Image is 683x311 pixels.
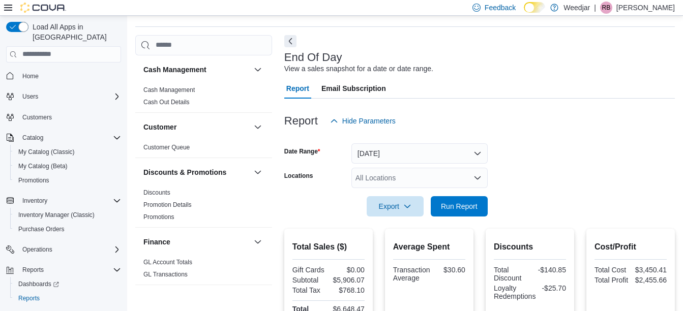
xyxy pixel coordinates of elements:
[540,284,566,292] div: -$25.70
[14,146,79,158] a: My Catalog (Classic)
[18,195,121,207] span: Inventory
[18,195,51,207] button: Inventory
[393,266,430,282] div: Transaction Average
[331,276,365,284] div: $5,906.07
[292,286,326,294] div: Total Tax
[326,111,400,131] button: Hide Parameters
[2,194,125,208] button: Inventory
[441,201,478,211] span: Run Report
[14,292,121,304] span: Reports
[331,266,365,274] div: $0.00
[143,167,250,177] button: Discounts & Promotions
[10,173,125,188] button: Promotions
[143,270,188,278] span: GL Transactions
[393,241,465,253] h2: Average Spent
[602,2,611,14] span: RB
[616,2,675,14] p: [PERSON_NAME]
[143,189,170,197] span: Discounts
[14,146,121,158] span: My Catalog (Classic)
[22,72,39,80] span: Home
[14,278,63,290] a: Dashboards
[18,111,56,123] a: Customers
[18,111,121,123] span: Customers
[135,141,272,158] div: Customer
[18,132,121,144] span: Catalog
[2,69,125,83] button: Home
[594,2,596,14] p: |
[143,167,226,177] h3: Discounts & Promotions
[143,122,176,132] h3: Customer
[18,90,121,103] span: Users
[485,3,516,13] span: Feedback
[143,237,250,247] button: Finance
[633,276,667,284] div: $2,455.66
[252,166,264,178] button: Discounts & Promotions
[367,196,424,216] button: Export
[10,159,125,173] button: My Catalog (Beta)
[14,174,121,186] span: Promotions
[373,196,418,216] span: Export
[494,266,528,282] div: Total Discount
[252,64,264,76] button: Cash Management
[595,241,667,253] h2: Cost/Profit
[284,115,318,127] h3: Report
[135,84,272,112] div: Cash Management
[143,201,192,208] a: Promotion Details
[18,132,47,144] button: Catalog
[18,148,75,156] span: My Catalog (Classic)
[595,276,629,284] div: Total Profit
[14,160,72,172] a: My Catalog (Beta)
[434,266,465,274] div: $30.60
[286,78,309,99] span: Report
[321,78,386,99] span: Email Subscription
[600,2,612,14] div: Rose Bourgault
[14,278,121,290] span: Dashboards
[143,86,195,94] span: Cash Management
[18,294,40,302] span: Reports
[10,222,125,236] button: Purchase Orders
[2,131,125,145] button: Catalog
[431,196,488,216] button: Run Report
[28,22,121,42] span: Load All Apps in [GEOGRAPHIC_DATA]
[143,271,188,278] a: GL Transactions
[284,147,320,155] label: Date Range
[10,208,125,222] button: Inventory Manager (Classic)
[10,145,125,159] button: My Catalog (Classic)
[2,89,125,104] button: Users
[143,201,192,209] span: Promotion Details
[22,266,44,274] span: Reports
[143,144,190,151] a: Customer Queue
[14,160,121,172] span: My Catalog (Beta)
[22,113,52,121] span: Customers
[22,197,47,205] span: Inventory
[595,266,629,274] div: Total Cost
[18,90,42,103] button: Users
[135,186,272,227] div: Discounts & Promotions
[524,2,545,13] input: Dark Mode
[14,209,99,221] a: Inventory Manager (Classic)
[18,176,49,184] span: Promotions
[331,286,365,294] div: $768.10
[20,3,66,13] img: Cova
[563,2,590,14] p: Weedjar
[18,264,48,276] button: Reports
[143,122,250,132] button: Customer
[143,65,250,75] button: Cash Management
[292,241,365,253] h2: Total Sales ($)
[284,51,342,64] h3: End Of Day
[284,64,433,74] div: View a sales snapshot for a date or date range.
[14,292,44,304] a: Reports
[10,277,125,291] a: Dashboards
[143,213,174,221] a: Promotions
[2,263,125,277] button: Reports
[18,264,121,276] span: Reports
[292,276,326,284] div: Subtotal
[494,241,566,253] h2: Discounts
[2,242,125,257] button: Operations
[22,134,43,142] span: Catalog
[18,211,95,219] span: Inventory Manager (Classic)
[292,266,326,274] div: Gift Cards
[14,223,121,235] span: Purchase Orders
[14,209,121,221] span: Inventory Manager (Classic)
